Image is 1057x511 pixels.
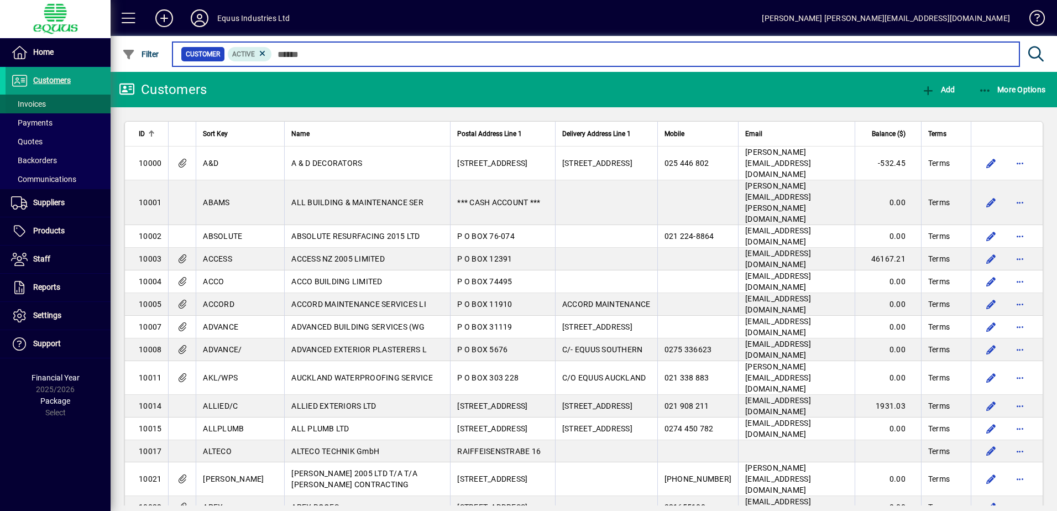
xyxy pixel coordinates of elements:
span: ACCORD [203,300,234,309]
button: More options [1011,369,1029,387]
div: Email [745,128,848,140]
button: Edit [982,470,1000,488]
a: Products [6,217,111,245]
span: 10011 [139,373,161,382]
button: Filter [119,44,162,64]
span: Terms [928,128,946,140]
span: [STREET_ADDRESS] [457,474,527,483]
span: Terms [928,197,950,208]
span: Terms [928,446,950,457]
span: [STREET_ADDRESS] [562,401,632,410]
span: [STREET_ADDRESS] [457,424,527,433]
span: P O BOX 74495 [457,277,512,286]
button: Edit [982,295,1000,313]
span: ID [139,128,145,140]
button: More options [1011,318,1029,336]
span: 10008 [139,345,161,354]
span: Staff [33,254,50,263]
div: Equus Industries Ltd [217,9,290,27]
span: ALL PLUMB LTD [291,424,349,433]
td: 0.00 [855,180,921,225]
button: More options [1011,470,1029,488]
span: [STREET_ADDRESS] [562,322,632,331]
span: ABSOLUTE [203,232,242,241]
span: [EMAIL_ADDRESS][DOMAIN_NAME] [745,294,811,314]
td: 1931.03 [855,395,921,418]
button: Edit [982,227,1000,245]
span: [EMAIL_ADDRESS][DOMAIN_NAME] [745,340,811,359]
span: 10014 [139,401,161,410]
span: ALLPLUMB [203,424,244,433]
td: 46167.21 [855,248,921,270]
span: P O BOX 11910 [457,300,512,309]
span: Sort Key [203,128,228,140]
span: Financial Year [32,373,80,382]
span: Terms [928,158,950,169]
span: ADVANCED EXTERIOR PLASTERERS L [291,345,427,354]
button: Profile [182,8,217,28]
button: Edit [982,397,1000,415]
span: More Options [978,85,1046,94]
div: Customers [119,81,207,98]
span: 10003 [139,254,161,263]
a: Invoices [6,95,111,113]
span: 10005 [139,300,161,309]
span: 10004 [139,277,161,286]
span: Home [33,48,54,56]
span: ACCORD MAINTENANCE SERVICES LI [291,300,426,309]
span: [STREET_ADDRESS] [457,401,527,410]
button: More options [1011,194,1029,211]
div: [PERSON_NAME] [PERSON_NAME][EMAIL_ADDRESS][DOMAIN_NAME] [762,9,1010,27]
span: Terms [928,400,950,411]
span: Add [922,85,955,94]
td: 0.00 [855,462,921,496]
button: More options [1011,273,1029,290]
span: [PERSON_NAME][EMAIL_ADDRESS][DOMAIN_NAME] [745,362,811,393]
span: ALL BUILDING & MAINTENANCE SER [291,198,423,207]
td: 0.00 [855,316,921,338]
span: 10021 [139,474,161,483]
button: Add [146,8,182,28]
span: [STREET_ADDRESS] [562,424,632,433]
span: ADVANCE/ [203,345,242,354]
span: P O BOX 5676 [457,345,507,354]
a: Backorders [6,151,111,170]
span: [EMAIL_ADDRESS][DOMAIN_NAME] [745,396,811,416]
span: Balance ($) [872,128,906,140]
span: 10017 [139,447,161,456]
span: Active [232,50,255,58]
div: Mobile [664,128,732,140]
button: Add [919,80,957,100]
button: More options [1011,341,1029,358]
a: Reports [6,274,111,301]
span: Package [40,397,70,405]
a: Staff [6,246,111,273]
span: C/- EQUUS SOUTHERN [562,345,643,354]
a: Communications [6,170,111,189]
span: 10002 [139,232,161,241]
span: Terms [928,344,950,355]
button: More options [1011,420,1029,437]
button: More options [1011,227,1029,245]
a: Payments [6,113,111,132]
span: ACCO [203,277,224,286]
span: Terms [928,321,950,332]
span: ACCO BUILDING LIMITED [291,277,382,286]
td: 0.00 [855,225,921,248]
span: Mobile [664,128,684,140]
span: 10007 [139,322,161,331]
span: [EMAIL_ADDRESS][DOMAIN_NAME] [745,272,811,291]
span: 10015 [139,424,161,433]
a: Support [6,330,111,358]
span: Communications [11,175,76,184]
span: Name [291,128,310,140]
td: 0.00 [855,361,921,395]
span: ADVANCED BUILDING SERVICES (WG [291,322,425,331]
span: P O BOX 31119 [457,322,512,331]
td: 0.00 [855,270,921,293]
span: ACCESS [203,254,232,263]
button: More options [1011,442,1029,460]
a: Knowledge Base [1021,2,1043,38]
span: 021 338 883 [664,373,709,382]
td: 0.00 [855,418,921,440]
